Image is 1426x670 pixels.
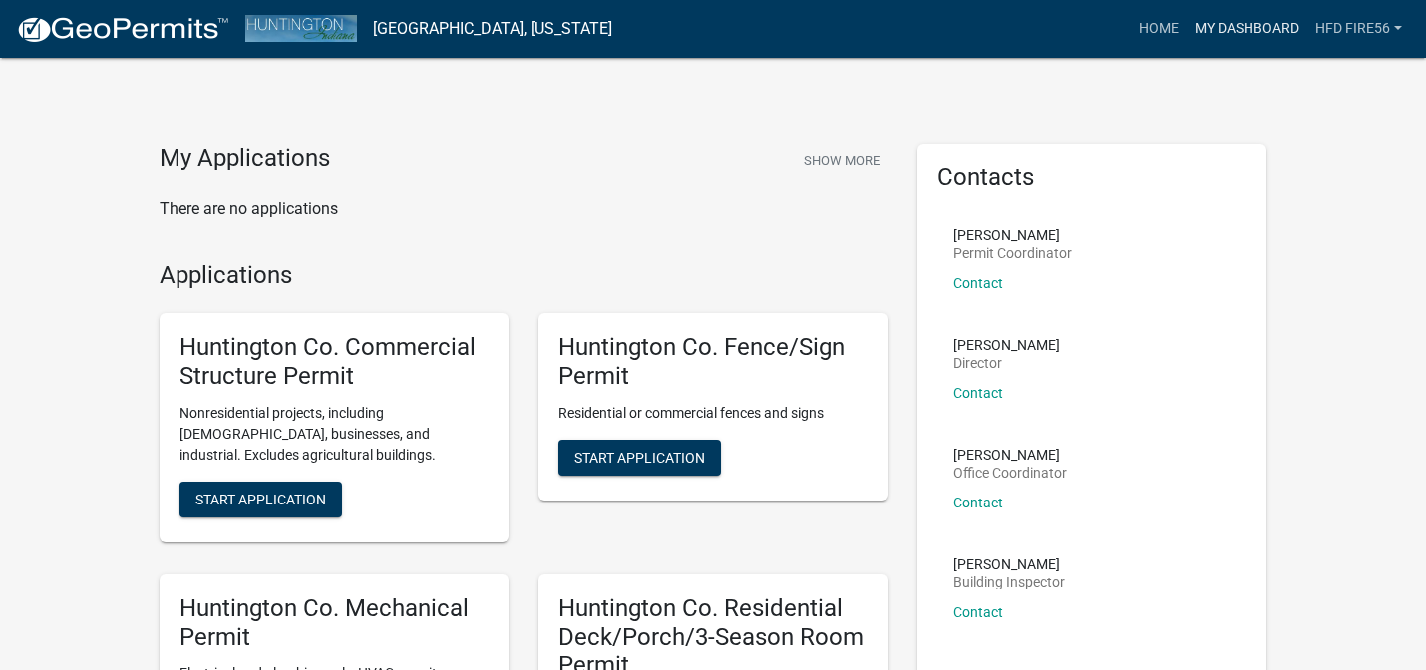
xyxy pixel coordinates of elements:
[179,403,489,466] p: Nonresidential projects, including [DEMOGRAPHIC_DATA], businesses, and industrial. Excludes agric...
[160,197,888,221] p: There are no applications
[953,275,1003,291] a: Contact
[1187,10,1307,48] a: My Dashboard
[953,448,1067,462] p: [PERSON_NAME]
[953,466,1067,480] p: Office Coordinator
[558,333,868,391] h5: Huntington Co. Fence/Sign Permit
[937,164,1247,192] h5: Contacts
[953,604,1003,620] a: Contact
[953,338,1060,352] p: [PERSON_NAME]
[558,403,868,424] p: Residential or commercial fences and signs
[373,12,612,46] a: [GEOGRAPHIC_DATA], [US_STATE]
[953,356,1060,370] p: Director
[179,333,489,391] h5: Huntington Co. Commercial Structure Permit
[179,594,489,652] h5: Huntington Co. Mechanical Permit
[953,495,1003,510] a: Contact
[953,385,1003,401] a: Contact
[195,491,326,506] span: Start Application
[953,557,1065,571] p: [PERSON_NAME]
[179,482,342,517] button: Start Application
[796,144,888,176] button: Show More
[558,440,721,476] button: Start Application
[574,449,705,465] span: Start Application
[953,246,1072,260] p: Permit Coordinator
[160,144,330,173] h4: My Applications
[160,261,888,290] h4: Applications
[245,15,357,42] img: Huntington County, Indiana
[1307,10,1410,48] a: HFD Fire56
[1131,10,1187,48] a: Home
[953,575,1065,589] p: Building Inspector
[953,228,1072,242] p: [PERSON_NAME]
